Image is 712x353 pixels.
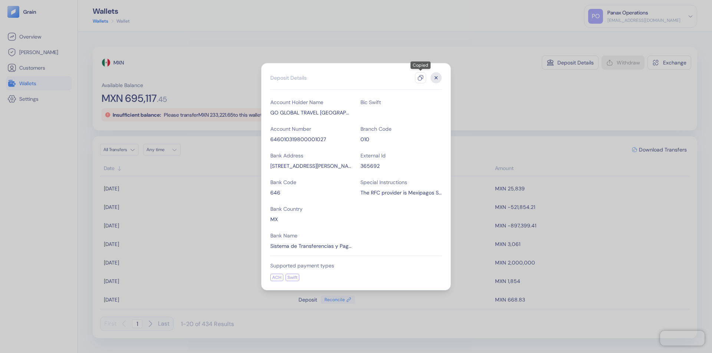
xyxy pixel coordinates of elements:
[270,125,352,133] div: Account Number
[270,99,352,106] div: Account Holder Name
[270,216,352,223] div: MX
[360,125,442,133] div: Branch Code
[360,136,442,143] div: 010
[411,61,431,69] div: Copied
[286,274,299,281] div: Swift
[270,109,352,116] div: GO GLOBAL TRAVEL BULGARIA EOOD TransferMate
[270,232,352,239] div: Bank Name
[270,179,352,186] div: Bank Code
[360,162,442,170] div: 365692
[270,74,307,81] div: Deposit Details
[270,152,352,159] div: Bank Address
[360,99,442,106] div: Bic Swift
[270,136,352,143] div: 646010319800001027
[270,274,283,281] div: ACH
[270,189,352,196] div: 646
[360,152,442,159] div: External Id
[270,162,352,170] div: Av.Insurgentes Sur 1425, Insurgentes mixcoac, Benito Juarez, 03920 Ciudad de Mexico, CDMX, Mexico
[270,205,352,213] div: Bank Country
[360,179,442,186] div: Special Instructions
[270,242,352,250] div: Sistema de Transferencias y Pagos STP
[360,189,442,196] div: The RFC provider is Mexipagos SA DE CV, RFC is MEX2003191F4. Add reference - For Benefit of GoGlo...
[270,262,442,269] div: Supported payment types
